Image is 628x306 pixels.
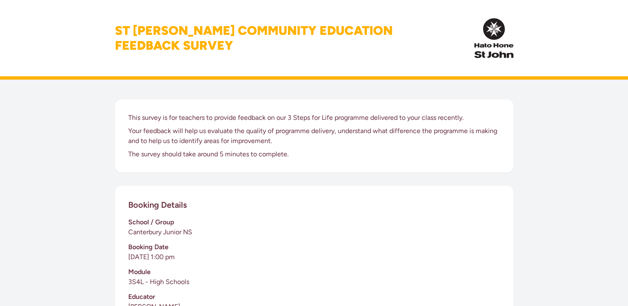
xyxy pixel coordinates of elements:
[474,18,513,58] img: InPulse
[128,227,500,237] p: Canterbury Junior NS
[128,252,500,262] p: [DATE] 1:00 pm
[128,277,500,287] p: 3S4L - High Schools
[128,113,500,123] p: This survey is for teachers to provide feedback on our 3 Steps for Life programme delivered to yo...
[128,217,500,227] h3: School / Group
[128,267,500,277] h3: Module
[128,199,187,211] h2: Booking Details
[128,292,500,302] h3: Educator
[115,23,393,53] h1: St [PERSON_NAME] Community Education Feedback Survey
[128,149,500,159] p: The survey should take around 5 minutes to complete.
[128,242,500,252] h3: Booking Date
[128,126,500,146] p: Your feedback will help us evaluate the quality of programme delivery, understand what difference...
